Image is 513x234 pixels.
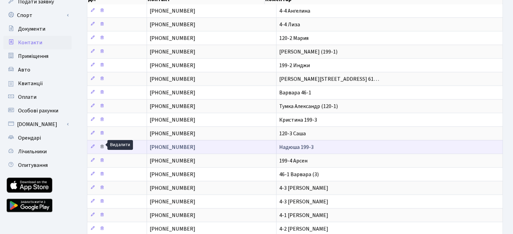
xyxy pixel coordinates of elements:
a: Документи [3,22,72,36]
a: Квитанції [3,77,72,90]
span: Оплати [18,93,36,101]
a: Опитування [3,158,72,172]
a: Особові рахунки [3,104,72,118]
span: [PHONE_NUMBER] [150,116,195,124]
span: Орендарі [18,134,41,142]
span: Лічильники [18,148,47,155]
span: Опитування [18,161,48,169]
span: Надюша 199-3 [279,143,314,151]
a: Авто [3,63,72,77]
span: 120-3 Саша [279,130,306,137]
a: Спорт [3,9,72,22]
a: Контакти [3,36,72,49]
span: 46-1 Варвара (3) [279,171,319,178]
span: 4-3 [PERSON_NAME] [279,198,328,205]
span: [PERSON_NAME][STREET_ADDRESS] 61… [279,75,379,83]
a: [DOMAIN_NAME] [3,118,72,131]
span: [PHONE_NUMBER] [150,184,195,192]
span: [PERSON_NAME] (199-1) [279,48,337,56]
span: [PHONE_NUMBER] [150,34,195,42]
span: 199-4 Арсен [279,157,307,165]
span: [PHONE_NUMBER] [150,171,195,178]
span: 4-1 [PERSON_NAME] [279,212,328,219]
span: Особові рахунки [18,107,58,114]
span: [PHONE_NUMBER] [150,212,195,219]
span: [PHONE_NUMBER] [150,103,195,110]
span: 199-2 Инджи [279,62,310,69]
span: Варвара 46-1 [279,89,311,96]
a: Орендарі [3,131,72,145]
a: Лічильники [3,145,72,158]
span: [PHONE_NUMBER] [150,21,195,28]
span: 4-3 [PERSON_NAME] [279,184,328,192]
a: Приміщення [3,49,72,63]
span: [PHONE_NUMBER] [150,143,195,151]
span: [PHONE_NUMBER] [150,7,195,15]
span: 120-2 Мария [279,34,308,42]
span: Квитанції [18,80,43,87]
span: Приміщення [18,52,48,60]
span: [PHONE_NUMBER] [150,89,195,96]
span: [PHONE_NUMBER] [150,75,195,83]
span: Документи [18,25,45,33]
span: 4-4 Ангелина [279,7,310,15]
span: [PHONE_NUMBER] [150,198,195,205]
span: 4-2 [PERSON_NAME] [279,225,328,233]
span: Тумка Александр (120-1) [279,103,338,110]
span: [PHONE_NUMBER] [150,48,195,56]
span: [PHONE_NUMBER] [150,130,195,137]
span: Авто [18,66,30,74]
span: [PHONE_NUMBER] [150,62,195,69]
span: Кристина 199-3 [279,116,317,124]
a: Оплати [3,90,72,104]
div: Видалити [107,140,133,150]
span: [PHONE_NUMBER] [150,157,195,165]
span: 4-4 Лиза [279,21,300,28]
span: [PHONE_NUMBER] [150,225,195,233]
span: Контакти [18,39,42,46]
